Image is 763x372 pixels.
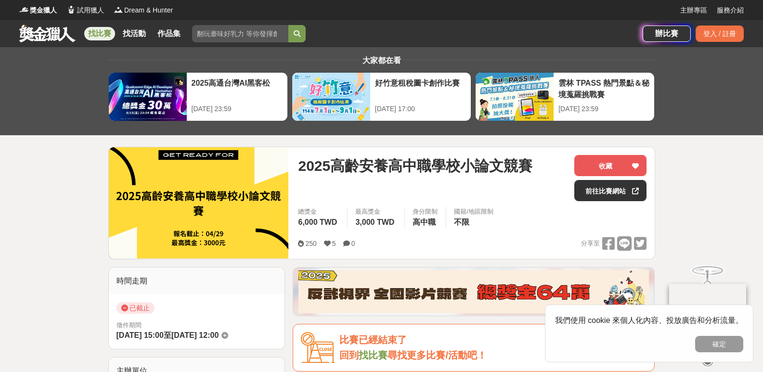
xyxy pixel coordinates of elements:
[359,350,388,360] a: 找比賽
[351,240,355,247] span: 0
[124,5,173,15] span: Dream & Hunter
[643,26,691,42] a: 辦比賽
[84,27,115,40] a: 找比賽
[116,321,142,329] span: 徵件期間
[298,218,337,226] span: 6,000 TWD
[305,240,316,247] span: 250
[388,350,487,360] span: 尋找更多比賽/活動吧！
[301,332,335,363] img: Icon
[164,331,171,339] span: 至
[454,207,493,217] div: 國籍/地區限制
[116,302,155,314] span: 已截止
[108,72,288,121] a: 2025高通台灣AI黑客松[DATE] 23:59
[339,350,359,360] span: 回到
[375,77,466,99] div: 好竹意租稅圖卡創作比賽
[119,27,150,40] a: 找活動
[574,155,647,176] button: 收藏
[555,316,743,324] span: 我們使用 cookie 來個人化內容、投放廣告和分析流量。
[475,72,655,121] a: 雲林 TPASS 熱門景點＆秘境蒐羅挑戰賽[DATE] 23:59
[292,72,471,121] a: 好竹意租稅圖卡創作比賽[DATE] 17:00
[680,5,707,15] a: 主辦專區
[192,77,283,99] div: 2025高通台灣AI黑客松
[19,5,29,14] img: Logo
[114,5,123,14] img: Logo
[413,207,438,217] div: 身分限制
[171,331,219,339] span: [DATE] 12:00
[192,104,283,114] div: [DATE] 23:59
[360,56,403,64] span: 大家都在看
[298,207,339,217] span: 總獎金
[355,207,397,217] span: 最高獎金
[114,5,173,15] a: LogoDream & Hunter
[355,218,394,226] span: 3,000 TWD
[454,218,469,226] span: 不限
[413,218,436,226] span: 高中職
[339,332,647,348] div: 比賽已經結束了
[154,27,184,40] a: 作品集
[581,236,600,251] span: 分享至
[116,331,164,339] span: [DATE] 15:00
[109,147,289,258] img: Cover Image
[77,5,104,15] span: 試用獵人
[696,26,744,42] div: 登入 / 註冊
[558,77,649,99] div: 雲林 TPASS 熱門景點＆秘境蒐羅挑戰賽
[375,104,466,114] div: [DATE] 17:00
[66,5,104,15] a: Logo試用獵人
[109,268,285,295] div: 時間走期
[19,5,57,15] a: Logo獎金獵人
[695,336,743,352] button: 確定
[298,270,649,313] img: 760c60fc-bf85-49b1-bfa1-830764fee2cd.png
[558,104,649,114] div: [DATE] 23:59
[298,155,532,177] span: 2025高齡安養高中職學校小論文競賽
[574,180,647,201] a: 前往比賽網站
[717,5,744,15] a: 服務介紹
[332,240,336,247] span: 5
[30,5,57,15] span: 獎金獵人
[192,25,288,42] input: 翻玩臺味好乳力 等你發揮創意！
[66,5,76,14] img: Logo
